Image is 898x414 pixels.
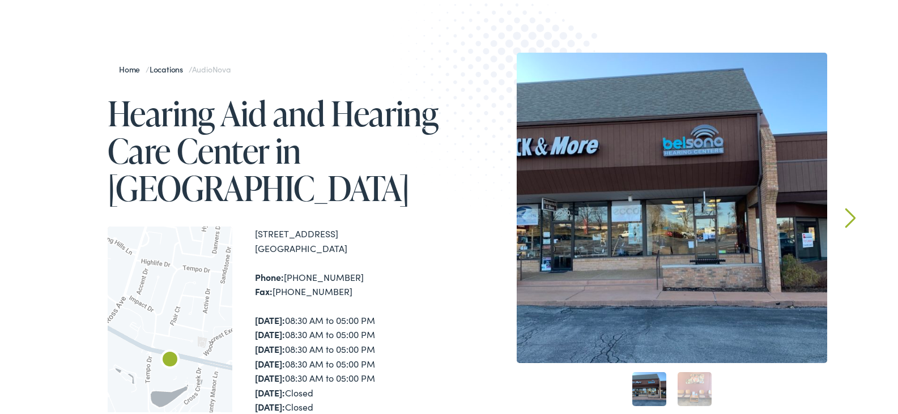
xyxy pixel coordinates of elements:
[255,356,285,368] strong: [DATE]:
[632,370,666,404] a: 1
[255,268,453,297] div: [PHONE_NUMBER] [PHONE_NUMBER]
[678,370,712,404] a: 2
[255,341,285,353] strong: [DATE]:
[255,370,285,382] strong: [DATE]:
[108,93,453,205] h1: Hearing Aid and Hearing Care Center in [GEOGRAPHIC_DATA]
[255,283,273,296] strong: Fax:
[255,326,285,339] strong: [DATE]:
[255,385,285,397] strong: [DATE]:
[119,62,146,73] a: Home
[150,62,189,73] a: Locations
[255,311,453,413] div: 08:30 AM to 05:00 PM 08:30 AM to 05:00 PM 08:30 AM to 05:00 PM 08:30 AM to 05:00 PM 08:30 AM to 0...
[255,269,284,281] strong: Phone:
[119,62,231,73] span: / /
[845,206,856,227] a: Next
[156,345,184,373] div: AudioNova
[255,225,453,254] div: [STREET_ADDRESS] [GEOGRAPHIC_DATA]
[192,62,231,73] span: AudioNova
[255,399,285,411] strong: [DATE]:
[255,312,285,325] strong: [DATE]:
